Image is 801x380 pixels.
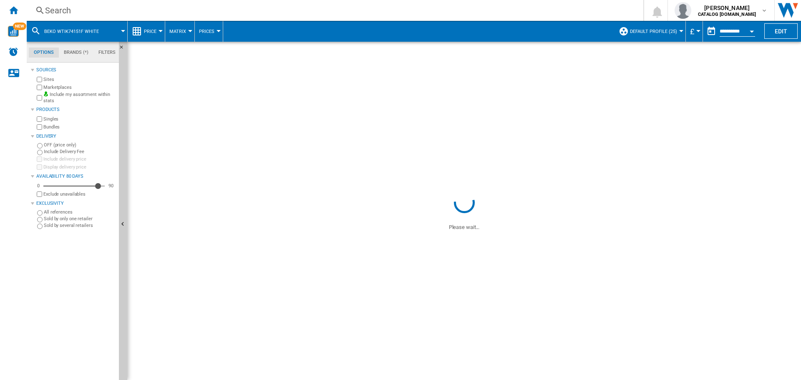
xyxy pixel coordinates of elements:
label: Singles [43,116,116,122]
span: Prices [199,29,214,34]
div: Products [36,106,116,113]
button: Hide [119,42,129,57]
button: Price [144,21,161,42]
span: Matrix [169,29,186,34]
button: Matrix [169,21,190,42]
button: Prices [199,21,219,42]
input: OFF (price only) [37,143,43,148]
label: Marketplaces [43,84,116,91]
input: Include my assortment within stats [37,93,42,103]
md-tab-item: Brands (*) [59,48,93,58]
button: Edit [764,23,798,39]
button: BEKO WTIK74151F WHITE [44,21,107,42]
label: Include my assortment within stats [43,91,116,104]
div: Sources [36,67,116,73]
label: All references [44,209,116,215]
button: md-calendar [703,23,720,40]
span: NEW [13,23,26,30]
label: Include delivery price [43,156,116,162]
input: Sites [37,77,42,82]
div: Default profile (25) [619,21,681,42]
div: Exclusivity [36,200,116,207]
div: Search [45,5,622,16]
span: £ [690,27,694,36]
label: Sold by only one retailer [44,216,116,222]
input: Marketplaces [37,85,42,90]
input: Sold by several retailers [37,224,43,229]
label: Sites [43,76,116,83]
md-tab-item: Filters [93,48,121,58]
div: 0 [35,183,42,189]
md-slider: Availability [43,182,105,190]
label: OFF (price only) [44,142,116,148]
label: Bundles [43,124,116,130]
div: 90 [106,183,116,189]
div: Delivery [36,133,116,140]
input: All references [37,210,43,216]
img: alerts-logo.svg [8,47,18,57]
span: [PERSON_NAME] [698,4,756,12]
b: CATALOG [DOMAIN_NAME] [698,12,756,17]
input: Include delivery price [37,156,42,162]
span: Price [144,29,156,34]
ng-transclude: Please wait... [449,224,480,230]
input: Sold by only one retailer [37,217,43,222]
img: profile.jpg [675,2,691,19]
input: Display delivery price [37,164,42,170]
input: Display delivery price [37,191,42,197]
md-tab-item: Options [29,48,59,58]
input: Include Delivery Fee [37,150,43,155]
span: BEKO WTIK74151F WHITE [44,29,99,34]
div: BEKO WTIK74151F WHITE [31,21,123,42]
button: Open calendar [744,23,759,38]
button: £ [690,21,698,42]
md-menu: Currency [686,21,703,42]
button: Default profile (25) [630,21,681,42]
img: wise-card.svg [8,26,19,37]
img: mysite-bg-18x18.png [43,91,48,96]
span: Default profile (25) [630,29,677,34]
label: Exclude unavailables [43,191,116,197]
div: Price [132,21,161,42]
label: Display delivery price [43,164,116,170]
input: Bundles [37,124,42,130]
label: Include Delivery Fee [44,148,116,155]
div: Availability 80 Days [36,173,116,180]
input: Singles [37,116,42,122]
label: Sold by several retailers [44,222,116,229]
